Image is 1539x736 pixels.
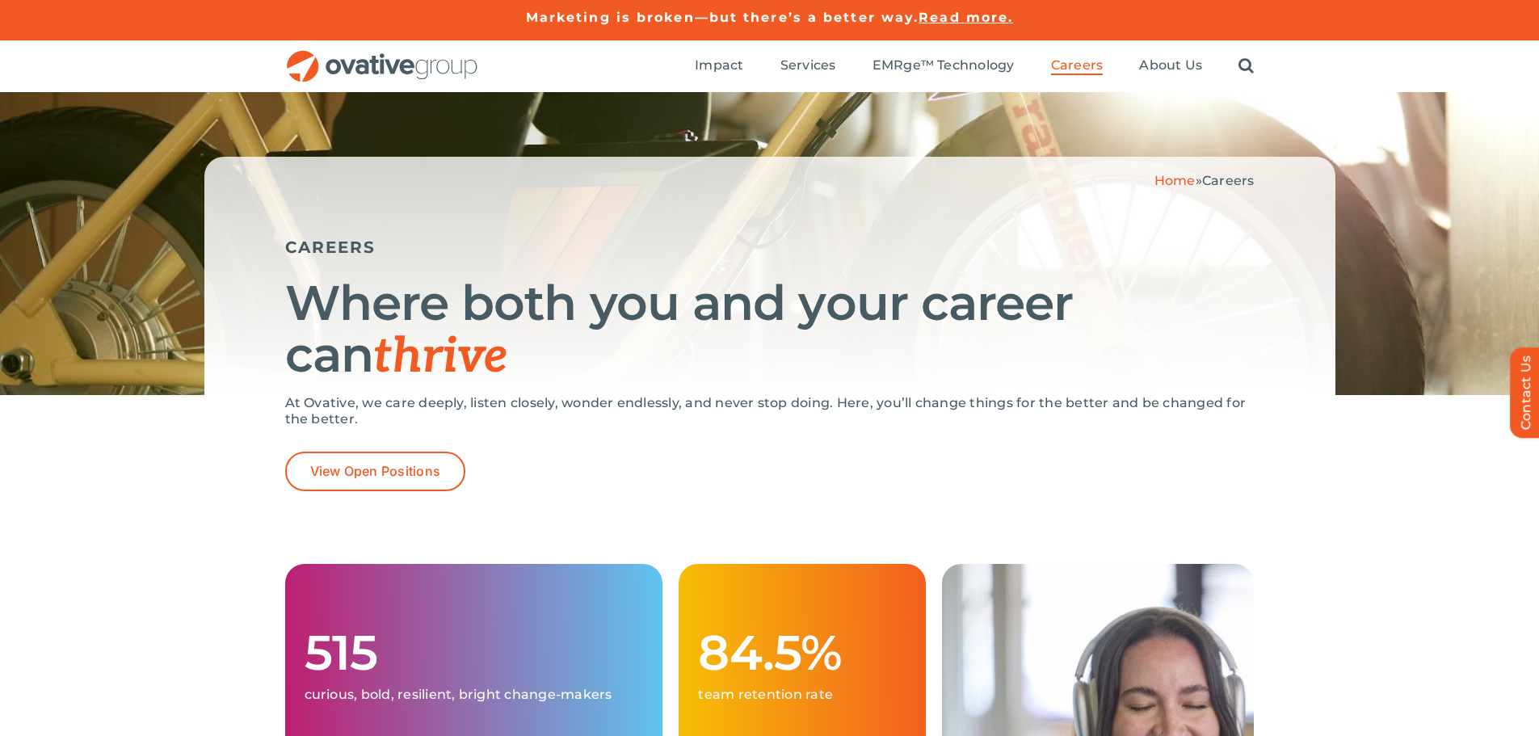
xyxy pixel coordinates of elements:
p: At Ovative, we care deeply, listen closely, wonder endlessly, and never stop doing. Here, you’ll ... [285,395,1255,427]
span: View Open Positions [310,464,441,479]
span: Impact [695,57,743,74]
a: View Open Positions [285,452,466,491]
a: Marketing is broken—but there’s a better way. [526,10,919,25]
span: » [1154,173,1255,188]
h1: 84.5% [698,627,906,679]
a: Impact [695,57,743,75]
h1: Where both you and your career can [285,277,1255,383]
a: Careers [1051,57,1104,75]
span: EMRge™ Technology [873,57,1015,74]
span: Services [780,57,836,74]
h5: CAREERS [285,238,1255,257]
a: Services [780,57,836,75]
a: Search [1238,57,1254,75]
a: About Us [1139,57,1202,75]
h1: 515 [305,627,644,679]
a: OG_Full_horizontal_RGB [285,48,479,64]
span: About Us [1139,57,1202,74]
p: curious, bold, resilient, bright change-makers [305,687,644,703]
nav: Menu [695,40,1254,92]
span: Careers [1051,57,1104,74]
span: thrive [373,328,508,386]
a: Home [1154,173,1196,188]
a: Read more. [919,10,1013,25]
a: EMRge™ Technology [873,57,1015,75]
p: team retention rate [698,687,906,703]
span: Careers [1202,173,1255,188]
